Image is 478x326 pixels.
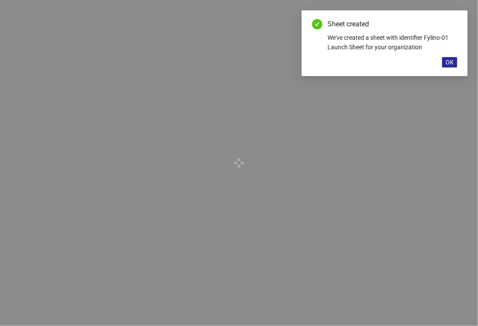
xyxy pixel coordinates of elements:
[446,59,454,66] span: OK
[312,19,322,29] span: check-circle
[328,19,457,29] div: Sheet created
[328,33,457,52] div: We've created a sheet with identifier Fylino-01 Launch Sheet for your organization
[442,57,457,67] button: OK
[448,19,457,29] a: Close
